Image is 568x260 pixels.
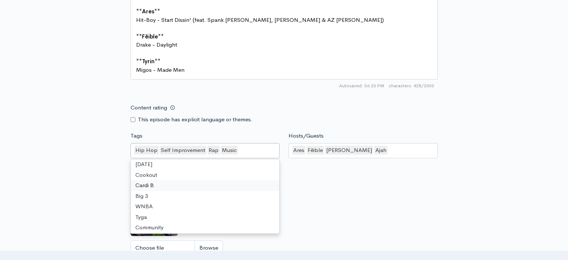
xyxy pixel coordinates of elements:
[136,16,384,23] span: Hit-Boy - Start Dissin' (feat. Spank [PERSON_NAME], [PERSON_NAME] & AZ [PERSON_NAME])
[339,82,384,89] span: Autosaved: 06:20 PM
[374,146,388,155] div: Ajah
[131,180,280,191] div: Cardi B
[136,41,177,48] span: Drake - Daylight
[131,132,142,140] label: Tags
[221,146,238,155] div: Music
[142,33,158,40] span: Fēible
[389,82,434,89] span: 428/2000
[131,233,280,244] div: Pop Culture
[131,178,438,186] small: If no artwork is selected your default podcast artwork will be used
[142,58,155,65] span: Tyrin
[288,132,324,140] label: Hosts/Guests
[134,146,159,155] div: Hip Hop
[292,146,305,155] div: Ares
[131,159,280,170] div: [DATE]
[131,201,280,212] div: WNBA
[131,222,280,233] div: Community
[136,66,185,73] span: Migos - Made Men
[207,146,220,155] div: Rap
[131,170,280,180] div: Cookout
[131,100,167,115] label: Content rating
[138,115,253,124] label: This episode has explicit language or themes.
[325,146,373,155] div: [PERSON_NAME]
[307,146,324,155] div: Fēible
[142,8,154,15] span: Ares
[160,146,206,155] div: Self Improvement
[131,191,280,202] div: Big 3
[131,212,280,223] div: Tyga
